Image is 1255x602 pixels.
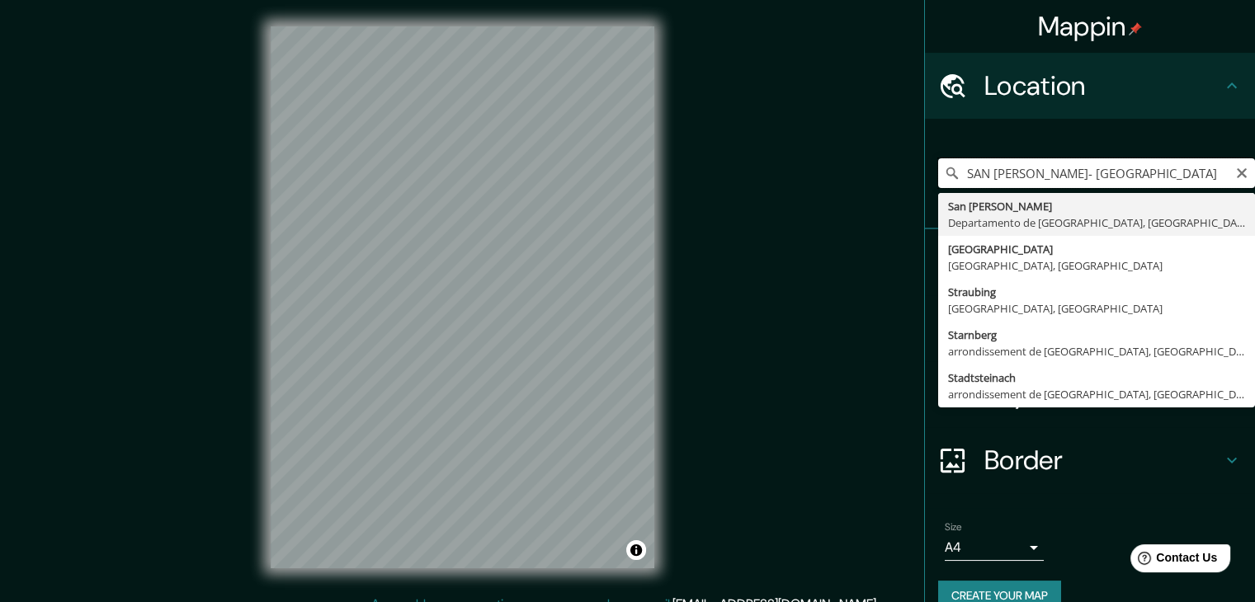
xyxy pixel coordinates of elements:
div: Departamento de [GEOGRAPHIC_DATA], [GEOGRAPHIC_DATA] [948,214,1245,231]
div: A4 [945,534,1044,561]
img: pin-icon.png [1129,22,1142,35]
div: Layout [925,361,1255,427]
div: San [PERSON_NAME] [948,198,1245,214]
h4: Mappin [1038,10,1143,43]
input: Pick your city or area [938,158,1255,188]
div: arrondissement de [GEOGRAPHIC_DATA], [GEOGRAPHIC_DATA], [GEOGRAPHIC_DATA] [948,386,1245,402]
div: Starnberg [948,327,1245,343]
h4: Location [984,69,1222,102]
div: Style [925,295,1255,361]
h4: Layout [984,378,1222,411]
div: [GEOGRAPHIC_DATA], [GEOGRAPHIC_DATA] [948,300,1245,317]
div: [GEOGRAPHIC_DATA], [GEOGRAPHIC_DATA] [948,257,1245,274]
label: Size [945,520,962,534]
div: [GEOGRAPHIC_DATA] [948,241,1245,257]
button: Toggle attribution [626,540,646,560]
h4: Border [984,444,1222,477]
div: Border [925,427,1255,493]
iframe: Help widget launcher [1108,538,1237,584]
div: Location [925,53,1255,119]
div: Straubing [948,284,1245,300]
div: Pins [925,229,1255,295]
canvas: Map [271,26,654,568]
button: Clear [1235,164,1248,180]
div: Stadtsteinach [948,369,1245,386]
div: arrondissement de [GEOGRAPHIC_DATA], [GEOGRAPHIC_DATA], [GEOGRAPHIC_DATA] [948,343,1245,360]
